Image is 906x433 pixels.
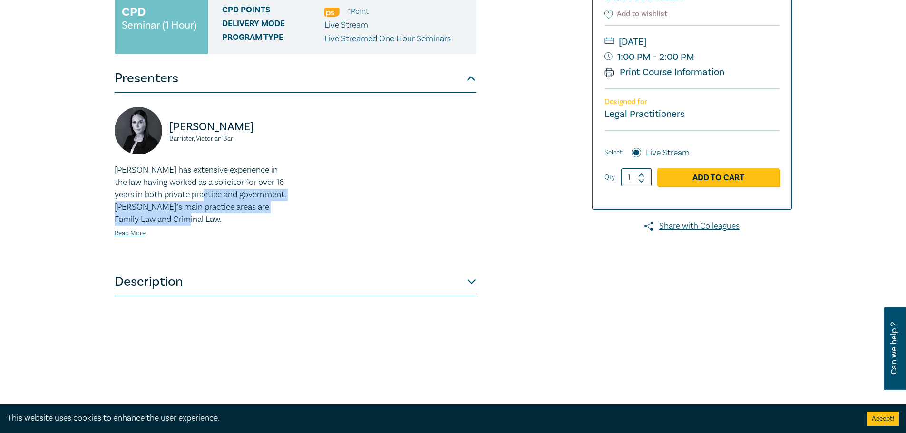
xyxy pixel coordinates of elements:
[222,19,324,31] span: Delivery Mode
[222,5,324,18] span: CPD Points
[604,147,623,158] span: Select:
[646,147,690,159] label: Live Stream
[115,164,290,226] p: [PERSON_NAME] has extensive experience in the law having worked as a solicitor for over 16 years ...
[7,412,853,424] div: This website uses cookies to enhance the user experience.
[324,19,368,30] span: Live Stream
[604,97,779,106] p: Designed for
[621,168,652,186] input: 1
[115,107,162,154] img: https://s3.ap-southeast-2.amazonaws.com/leo-cussen-store-production-content/Contacts/Michelle%20B...
[324,8,340,17] img: Professional Skills
[115,64,476,93] button: Presenters
[889,312,898,385] span: Can we help ?
[604,66,725,78] a: Print Course Information
[122,20,196,30] small: Seminar (1 Hour)
[115,268,476,296] button: Description
[604,9,668,19] button: Add to wishlist
[222,33,324,45] span: Program type
[604,108,684,120] small: Legal Practitioners
[657,168,779,186] a: Add to Cart
[324,33,451,45] p: Live Streamed One Hour Seminars
[169,119,290,135] p: [PERSON_NAME]
[867,412,899,426] button: Accept cookies
[115,229,146,238] a: Read More
[604,34,779,49] small: [DATE]
[604,49,779,65] small: 1:00 PM - 2:00 PM
[348,5,369,18] li: 1 Point
[604,172,615,183] label: Qty
[169,135,290,142] small: Barrister, Victorian Bar
[592,220,792,232] a: Share with Colleagues
[122,3,146,20] h3: CPD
